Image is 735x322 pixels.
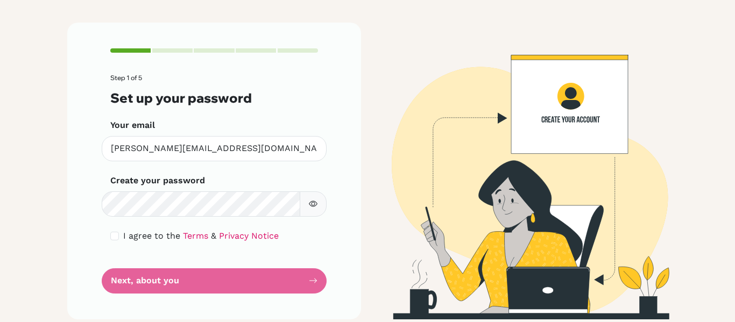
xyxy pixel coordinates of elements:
label: Your email [110,119,155,132]
input: Insert your email* [102,136,327,161]
span: I agree to the [123,231,180,241]
span: Step 1 of 5 [110,74,142,82]
h3: Set up your password [110,90,318,106]
label: Create your password [110,174,205,187]
a: Terms [183,231,208,241]
span: & [211,231,216,241]
a: Privacy Notice [219,231,279,241]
